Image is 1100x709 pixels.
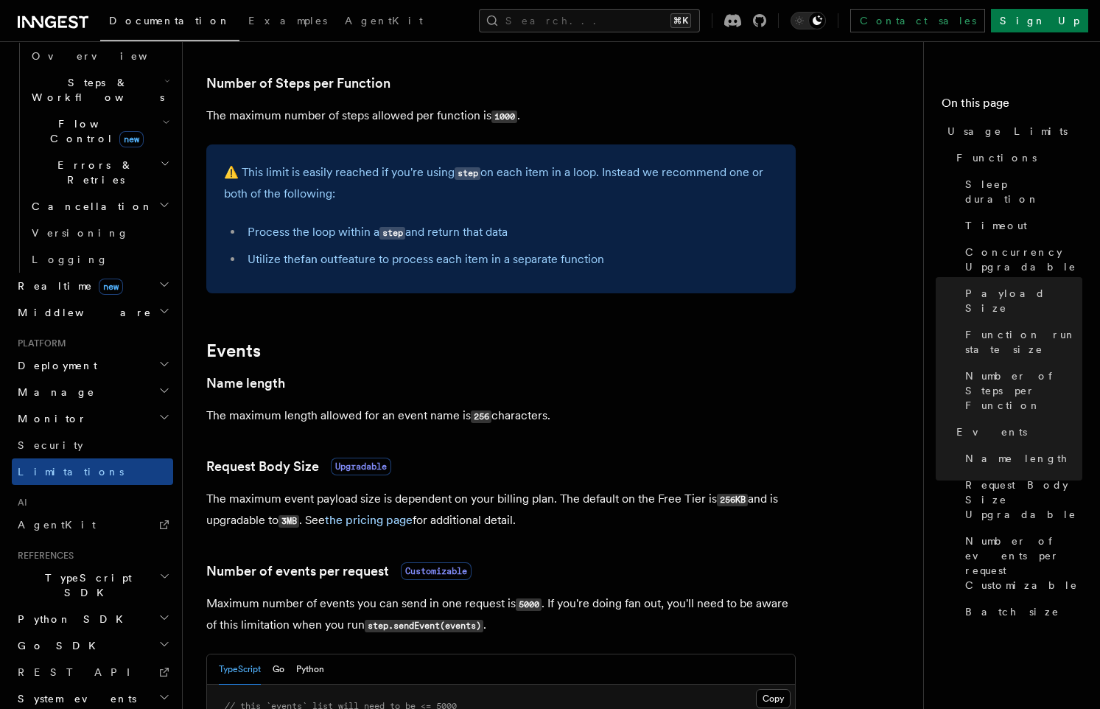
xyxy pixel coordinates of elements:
button: Manage [12,379,173,405]
h4: On this page [942,94,1082,118]
a: Payload Size [959,280,1082,321]
a: Versioning [26,220,173,246]
button: Errors & Retries [26,152,173,193]
a: Events [206,340,261,361]
button: Flow Controlnew [26,111,173,152]
span: Upgradable [331,458,391,475]
span: Monitor [12,411,87,426]
p: The maximum event payload size is dependent on your billing plan. The default on the Free Tier is... [206,489,796,531]
button: Copy [756,689,791,708]
a: Security [12,432,173,458]
span: Functions [956,150,1037,165]
a: Number of events per request Customizable [959,528,1082,598]
a: Batch size [959,598,1082,625]
span: Concurrency Upgradable [965,245,1082,274]
span: Number of Steps per Function [965,369,1082,413]
button: Go [273,654,284,685]
span: Security [18,439,83,451]
a: Sleep duration [959,171,1082,212]
li: Process the loop within a and return that data [243,222,778,243]
span: Platform [12,338,66,349]
button: Realtimenew [12,273,173,299]
a: Number of events per requestCustomizable [206,561,472,581]
a: Examples [239,4,336,40]
a: Function run state size [959,321,1082,363]
p: The maximum length allowed for an event name is characters. [206,405,796,427]
a: AgentKit [12,511,173,538]
span: Realtime [12,279,123,293]
button: Cancellation [26,193,173,220]
button: Toggle dark mode [791,12,826,29]
span: Request Body Size Upgradable [965,478,1082,522]
span: Sleep duration [965,177,1082,206]
code: 256 [471,411,491,423]
span: Deployment [12,358,97,373]
span: System events [12,691,136,706]
span: Usage Limits [947,124,1068,139]
p: The maximum number of steps allowed per function is . [206,105,796,127]
span: REST API [18,666,143,678]
span: References [12,550,74,562]
button: Monitor [12,405,173,432]
a: Limitations [12,458,173,485]
span: AgentKit [18,519,96,531]
p: Maximum number of events you can send in one request is . If you're doing fan out, you'll need to... [206,593,796,636]
span: Flow Control [26,116,162,146]
button: TypeScript [219,654,261,685]
a: Functions [950,144,1082,171]
span: Examples [248,15,327,27]
code: step [379,227,405,240]
button: Middleware [12,299,173,326]
span: Timeout [965,218,1027,233]
span: Go SDK [12,638,105,653]
span: Number of events per request Customizable [965,534,1082,593]
a: the pricing page [325,513,413,527]
span: Customizable [401,562,472,580]
a: Request Body SizeUpgradable [206,456,391,477]
span: Logging [32,254,108,265]
span: Batch size [965,604,1059,619]
span: Steps & Workflows [26,75,164,105]
span: Python SDK [12,612,132,626]
span: Limitations [18,466,124,478]
code: 1000 [491,111,517,123]
a: Contact sales [850,9,985,32]
a: Sign Up [991,9,1088,32]
button: Search...⌘K [479,9,700,32]
span: Documentation [109,15,231,27]
a: Usage Limits [942,118,1082,144]
a: Documentation [100,4,239,41]
span: Errors & Retries [26,158,160,187]
span: Middleware [12,305,152,320]
span: Manage [12,385,95,399]
code: step [455,167,480,180]
a: Number of Steps per Function [206,73,390,94]
span: new [99,279,123,295]
span: AI [12,497,27,509]
code: step.sendEvent(events) [365,620,483,632]
span: TypeScript SDK [12,570,159,600]
li: Utilize the feature to process each item in a separate function [243,249,778,270]
a: Events [950,419,1082,445]
p: ⚠️ This limit is easily reached if you're using on each item in a loop. Instead we recommend one ... [224,162,778,204]
span: Events [956,425,1027,439]
span: Versioning [32,227,129,239]
a: AgentKit [336,4,432,40]
span: Payload Size [965,286,1082,315]
a: Timeout [959,212,1082,239]
a: Request Body Size Upgradable [959,472,1082,528]
a: Number of Steps per Function [959,363,1082,419]
button: TypeScript SDK [12,565,173,606]
span: Overview [32,50,183,62]
button: Go SDK [12,632,173,659]
a: Overview [26,43,173,69]
a: Name length [206,373,285,394]
button: Deployment [12,352,173,379]
a: Name length [959,445,1082,472]
code: 3MB [278,515,299,528]
a: Concurrency Upgradable [959,239,1082,280]
kbd: ⌘K [670,13,691,28]
span: AgentKit [345,15,423,27]
span: Function run state size [965,327,1082,357]
button: Steps & Workflows [26,69,173,111]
